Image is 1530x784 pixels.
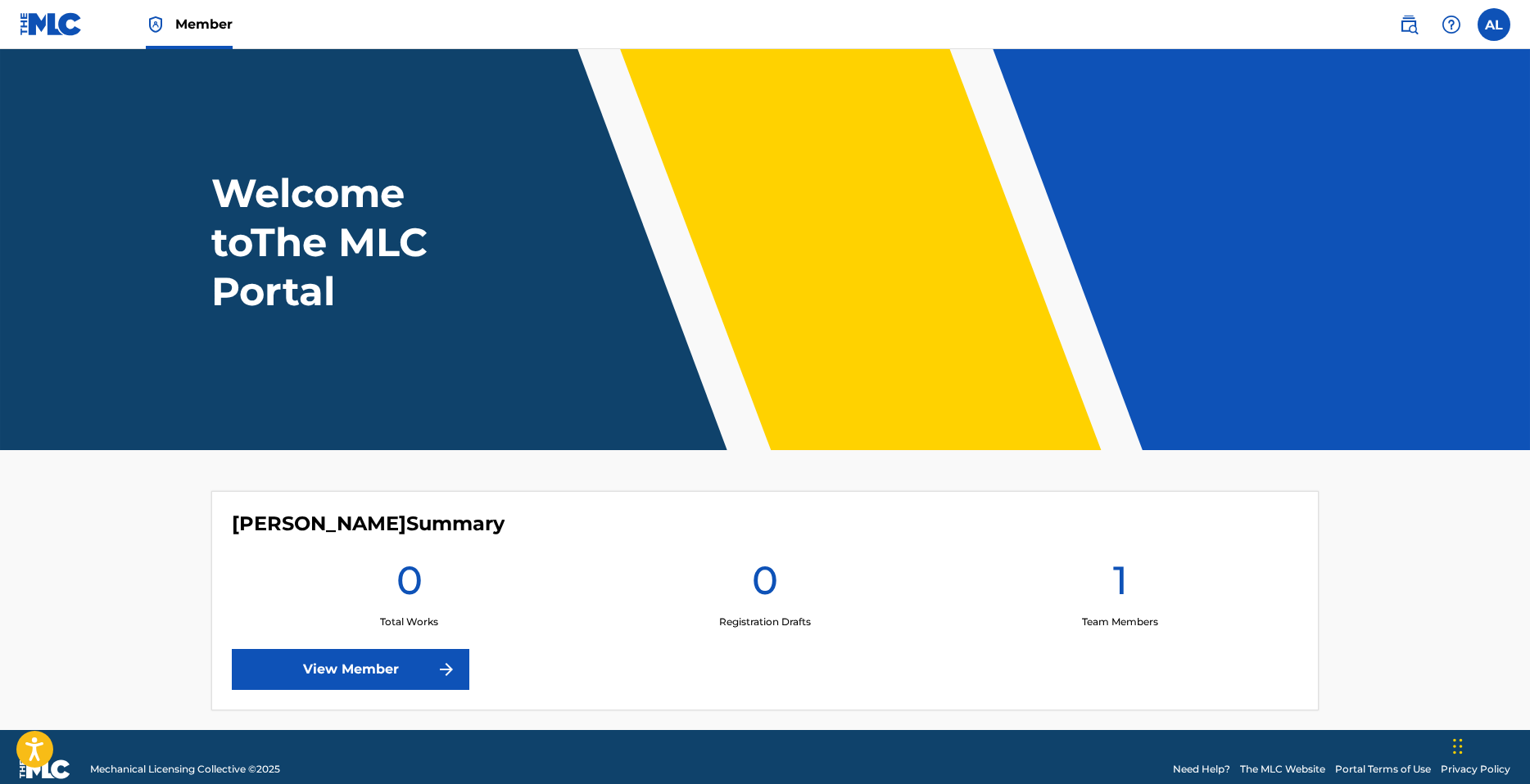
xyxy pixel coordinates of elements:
p: Team Members [1082,615,1158,629]
h4: Aaron Lindsey II [232,511,505,536]
h1: 1 [1113,556,1128,615]
a: Privacy Policy [1441,762,1510,777]
img: f7272a7cc735f4ea7f67.svg [437,660,456,679]
p: Registration Drafts [719,615,811,629]
div: User Menu [1478,8,1510,41]
iframe: Chat Widget [1448,705,1530,784]
img: Top Rightsholder [146,15,165,34]
a: Need Help? [1173,762,1230,777]
img: search [1399,15,1419,34]
h1: 0 [396,556,423,615]
h1: Welcome to The MLC Portal [211,169,518,316]
img: logo [20,759,70,779]
div: Drag [1453,722,1463,771]
img: MLC Logo [20,12,83,36]
img: help [1442,15,1461,34]
span: Member [175,15,233,34]
a: Portal Terms of Use [1335,762,1431,777]
a: View Member [232,649,469,690]
h1: 0 [752,556,778,615]
a: The MLC Website [1240,762,1325,777]
div: Help [1435,8,1468,41]
p: Total Works [380,615,438,629]
a: Public Search [1392,8,1425,41]
span: Mechanical Licensing Collective © 2025 [90,762,280,777]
